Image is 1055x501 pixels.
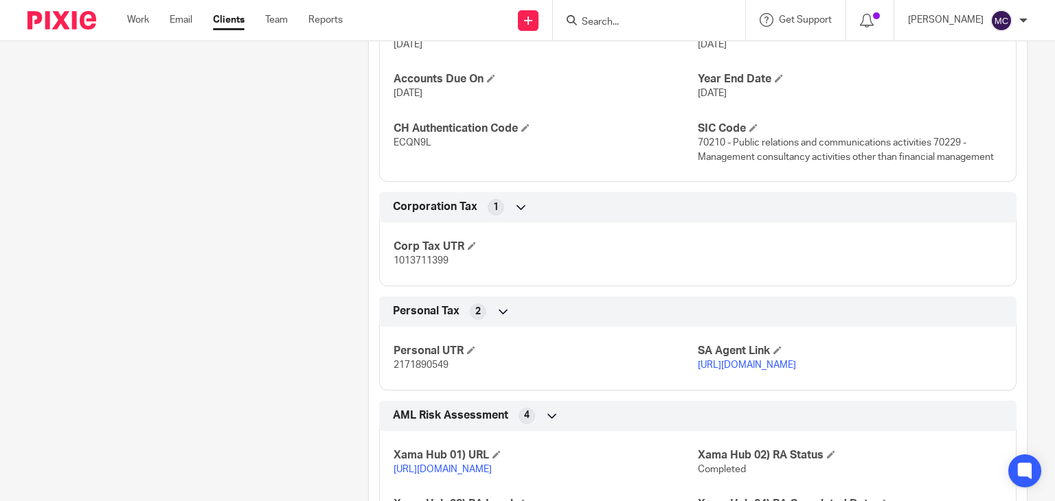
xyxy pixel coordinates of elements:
[394,240,698,254] h4: Corp Tax UTR
[580,16,704,29] input: Search
[475,305,481,318] span: 2
[394,256,449,266] span: 1013711399
[170,13,192,27] a: Email
[698,72,1002,86] h4: Year End Date
[27,11,96,30] img: Pixie
[908,13,984,27] p: [PERSON_NAME]
[698,89,727,98] span: [DATE]
[394,465,492,474] a: [URL][DOMAIN_NAME]
[698,344,1002,358] h4: SA Agent Link
[990,10,1012,32] img: svg%3E
[698,448,1002,463] h4: Xama Hub 02) RA Status
[265,13,288,27] a: Team
[213,13,245,27] a: Clients
[394,448,698,463] h4: Xama Hub 01) URL
[394,89,422,98] span: [DATE]
[698,121,1002,136] h4: SIC Code
[127,13,149,27] a: Work
[493,200,499,214] span: 1
[698,465,746,474] span: Completed
[308,13,343,27] a: Reports
[524,408,530,422] span: 4
[779,15,832,25] span: Get Support
[394,72,698,86] h4: Accounts Due On
[698,40,727,49] span: [DATE]
[394,138,431,148] span: ECQN9L
[393,304,460,318] span: Personal Tax
[698,360,796,370] a: [URL][DOMAIN_NAME]
[394,360,449,370] span: 2171890549
[394,40,422,49] span: [DATE]
[393,408,508,423] span: AML Risk Assessment
[394,344,698,358] h4: Personal UTR
[394,121,698,136] h4: CH Authentication Code
[698,138,994,161] span: 70210 - Public relations and communications activities 70229 - Management consultancy activities ...
[393,200,477,214] span: Corporation Tax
